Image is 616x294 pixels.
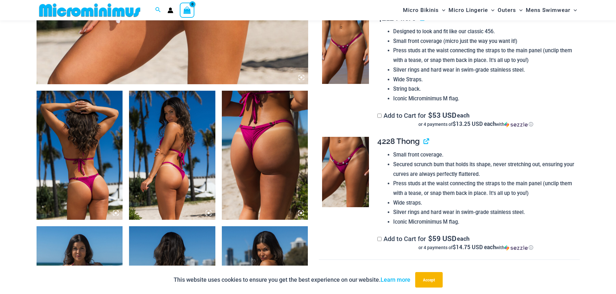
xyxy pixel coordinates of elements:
button: Accept [415,272,443,288]
div: or 4 payments of$13.25 USD eachwithSezzle Click to learn more about Sezzle [377,121,574,127]
input: Add to Cart for$53 USD eachor 4 payments of$13.25 USD eachwithSezzle Click to learn more about Se... [377,114,382,118]
li: Silver rings and hard wear in swim-grade stainless steel. [393,208,574,217]
a: Learn more [381,276,410,283]
img: Tight Rope Pink 319 Top 4228 Thong [37,91,123,220]
li: Small front coverage (micro just the way you want it!) [393,36,574,46]
li: Designed to look and fit like our classic 456. [393,27,574,36]
label: Add to Cart for [377,235,574,251]
span: Micro Lingerie [448,2,488,18]
li: Silver rings and hard wear in swim-grade stainless steel. [393,65,574,75]
span: $ [428,110,432,120]
span: each [457,235,470,242]
a: Micro LingerieMenu ToggleMenu Toggle [447,2,496,18]
a: Micro BikinisMenu ToggleMenu Toggle [401,2,447,18]
div: or 4 payments of$14.75 USD eachwithSezzle Click to learn more about Sezzle [377,244,574,251]
span: Menu Toggle [516,2,523,18]
a: Mens SwimwearMenu ToggleMenu Toggle [524,2,578,18]
span: each [457,112,470,118]
a: View Shopping Cart, empty [180,3,195,17]
span: Mens Swimwear [526,2,570,18]
img: Tight Rope Pink 319 4212 Micro [322,14,369,84]
img: Sezzle [504,245,528,251]
img: Tight Rope Pink 4228 Thong [322,137,369,207]
span: 4228 Thong [377,137,420,146]
span: Outers [498,2,516,18]
span: 53 USD [428,112,456,118]
div: or 4 payments of with [377,121,574,127]
a: Account icon link [168,7,173,13]
img: Sezzle [504,122,528,127]
li: Press studs at the waist connecting the straps to the main panel (unclip them with a tease, or sn... [393,179,574,198]
span: Menu Toggle [570,2,577,18]
img: Tight Rope Pink 319 Top 4228 Thong [129,91,215,220]
span: $ [428,234,432,243]
li: Iconic Microminimus M flag. [393,94,574,104]
li: Press studs at the waist connecting the straps to the main panel (unclip them with a tease, or sn... [393,46,574,65]
li: Wide Straps. [393,75,574,85]
img: MM SHOP LOGO FLAT [37,3,143,17]
li: Wide straps. [393,198,574,208]
span: 59 USD [428,235,456,242]
span: Menu Toggle [439,2,445,18]
a: OutersMenu ToggleMenu Toggle [496,2,524,18]
span: Micro Bikinis [403,2,439,18]
p: This website uses cookies to ensure you get the best experience on our website. [174,275,410,285]
li: Iconic Microminimus M flag. [393,217,574,227]
span: $14.75 USD each [453,243,496,251]
span: $13.25 USD each [453,120,496,127]
li: Small front coverage. [393,150,574,160]
input: Add to Cart for$59 USD eachor 4 payments of$14.75 USD eachwithSezzle Click to learn more about Se... [377,237,382,241]
a: Search icon link [155,6,161,14]
li: Secured scrunch bum that holds its shape, never stretching out, ensuring your curves are always p... [393,160,574,179]
label: Add to Cart for [377,112,574,127]
li: String back. [393,84,574,94]
div: or 4 payments of with [377,244,574,251]
nav: Site Navigation [400,1,580,19]
span: Menu Toggle [488,2,494,18]
img: Tight Rope Pink 4228 Thong [222,91,308,220]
